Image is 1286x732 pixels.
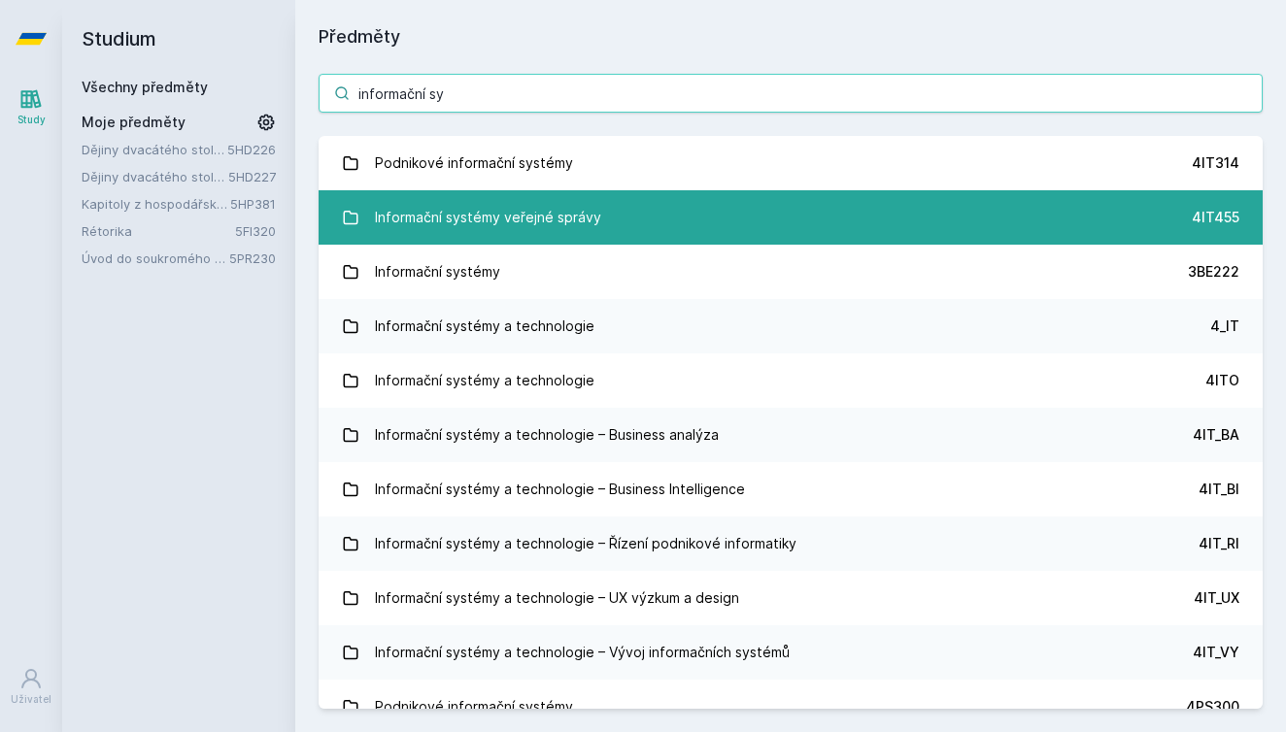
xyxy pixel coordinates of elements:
[230,196,276,212] a: 5HP381
[319,23,1263,50] h1: Předměty
[375,144,573,183] div: Podnikové informační systémy
[82,194,230,214] a: Kapitoly z hospodářské politiky
[319,190,1263,245] a: Informační systémy veřejné správy 4IT455
[375,524,796,563] div: Informační systémy a technologie – Řízení podnikové informatiky
[319,74,1263,113] input: Název nebo ident předmětu…
[375,416,719,454] div: Informační systémy a technologie – Business analýza
[319,245,1263,299] a: Informační systémy 3BE222
[1192,208,1239,227] div: 4IT455
[319,408,1263,462] a: Informační systémy a technologie – Business analýza 4IT_BA
[82,140,227,159] a: Dějiny dvacátého století I
[4,657,58,716] a: Uživatel
[375,579,739,617] div: Informační systémy a technologie – UX výzkum a design
[1193,643,1239,662] div: 4IT_VY
[319,571,1263,625] a: Informační systémy a technologie – UX výzkum a design 4IT_UX
[82,221,235,241] a: Rétorika
[82,249,229,268] a: Úvod do soukromého práva I
[1205,371,1239,390] div: 4ITO
[375,470,745,509] div: Informační systémy a technologie – Business Intelligence
[375,633,790,672] div: Informační systémy a technologie – Vývoj informačních systémů
[375,361,594,400] div: Informační systémy a technologie
[319,625,1263,680] a: Informační systémy a technologie – Vývoj informačních systémů 4IT_VY
[319,353,1263,408] a: Informační systémy a technologie 4ITO
[82,79,208,95] a: Všechny předměty
[227,142,276,157] a: 5HD226
[1210,316,1239,336] div: 4_IT
[1194,588,1239,608] div: 4IT_UX
[319,136,1263,190] a: Podnikové informační systémy 4IT314
[1199,480,1239,499] div: 4IT_BI
[82,167,228,186] a: Dějiny dvacátého století II
[375,198,601,237] div: Informační systémy veřejné správy
[1193,425,1239,445] div: 4IT_BA
[1188,262,1239,282] div: 3BE222
[319,516,1263,571] a: Informační systémy a technologie – Řízení podnikové informatiky 4IT_RI
[319,462,1263,516] a: Informační systémy a technologie – Business Intelligence 4IT_BI
[11,692,51,707] div: Uživatel
[228,169,276,184] a: 5HD227
[82,113,186,132] span: Moje předměty
[229,250,276,266] a: 5PR230
[375,307,594,346] div: Informační systémy a technologie
[375,687,573,726] div: Podnikové informační systémy
[17,113,46,127] div: Study
[4,78,58,137] a: Study
[1199,534,1239,553] div: 4IT_RI
[319,299,1263,353] a: Informační systémy a technologie 4_IT
[1186,697,1239,716] div: 4PS300
[375,252,500,291] div: Informační systémy
[1192,153,1239,173] div: 4IT314
[235,223,276,239] a: 5FI320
